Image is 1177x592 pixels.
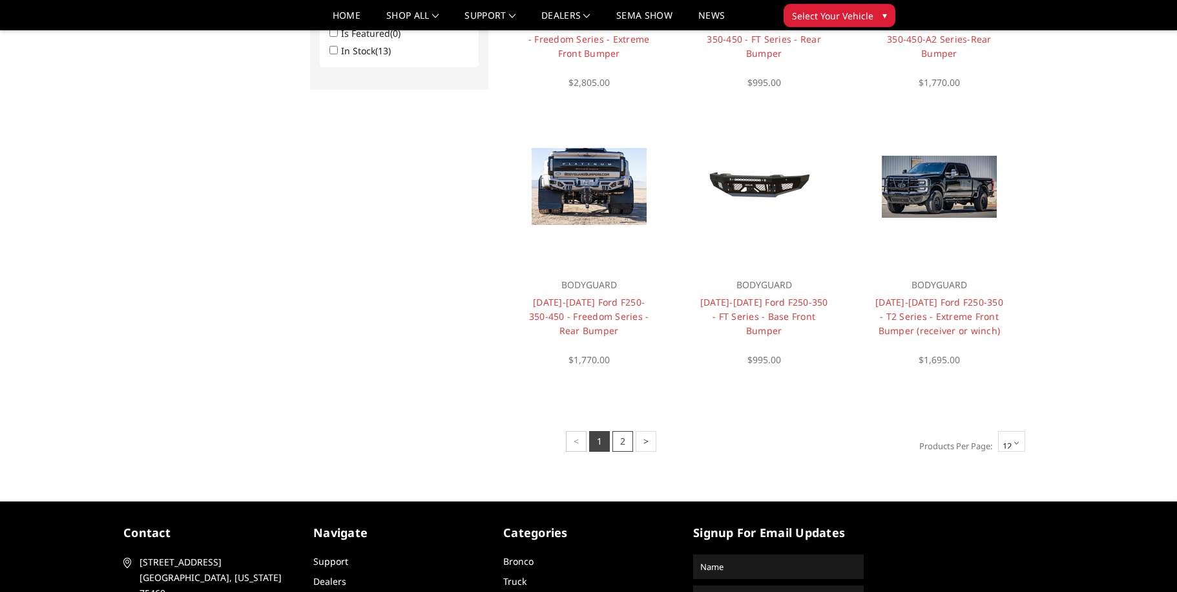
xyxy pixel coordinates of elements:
a: Bronco [503,555,534,567]
span: $1,770.00 [919,76,960,89]
span: Select Your Vehicle [792,9,873,23]
label: In Stock [341,45,399,57]
a: [DATE]-[DATE] Ford F250-350 - FT Series - Base Front Bumper [700,296,828,337]
span: $1,695.00 [919,354,960,366]
h5: Categories [503,524,674,542]
p: BODYGUARD [874,277,1004,293]
a: Truck [503,575,526,587]
span: $995.00 [747,76,781,89]
a: SEMA Show [616,11,672,30]
h5: signup for email updates [693,524,864,542]
a: Support [464,11,516,30]
span: $2,805.00 [568,76,610,89]
a: [DATE]-[DATE] Ford F250-350 - Freedom Series - Extreme Front Bumper [525,19,653,59]
span: (0) [390,27,401,39]
a: > [636,431,656,452]
button: Select Your Vehicle [784,4,895,27]
a: 1 [589,431,610,452]
span: $995.00 [747,354,781,366]
label: Is Featured [341,27,408,39]
a: [DATE]-[DATE] Ford F250-350-450-A2 Series-Rear Bumper [883,19,995,59]
a: News [698,11,725,30]
a: [DATE]-[DATE] Ford F250-350-450 - Freedom Series - Rear Bumper [529,296,649,337]
h5: Navigate [313,524,484,542]
a: [DATE]-[DATE] Ford F250-350-450 - FT Series - Rear Bumper [707,19,821,59]
span: ▾ [882,8,887,22]
label: Products Per Page: [912,436,992,456]
a: [DATE]-[DATE] Ford F250-350 - T2 Series - Extreme Front Bumper (receiver or winch) [875,296,1003,337]
p: BODYGUARD [524,277,654,293]
a: Dealers [313,575,346,587]
a: Dealers [541,11,590,30]
span: $1,770.00 [568,354,610,366]
iframe: Chat Widget [1112,530,1177,592]
a: Support [313,555,348,567]
a: < [566,431,587,452]
a: 2 [612,431,633,452]
a: shop all [386,11,439,30]
a: Home [333,11,360,30]
p: BODYGUARD [699,277,829,293]
h5: contact [123,524,294,542]
input: Name [695,556,862,577]
span: (13) [375,45,391,57]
